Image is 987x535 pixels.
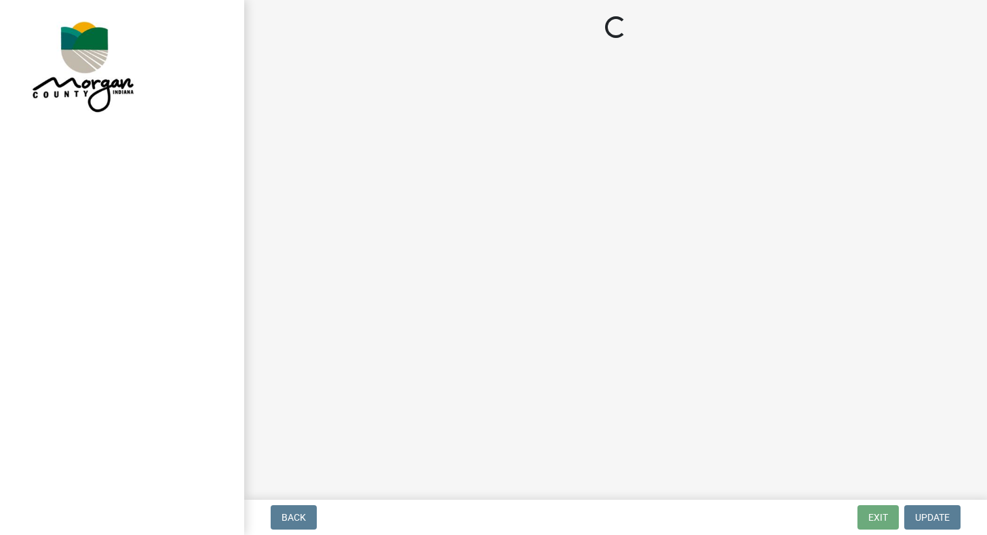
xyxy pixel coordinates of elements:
button: Exit [857,505,899,530]
button: Update [904,505,961,530]
span: Back [282,512,306,523]
span: Update [915,512,950,523]
img: Morgan County, Indiana [27,14,136,116]
button: Back [271,505,317,530]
